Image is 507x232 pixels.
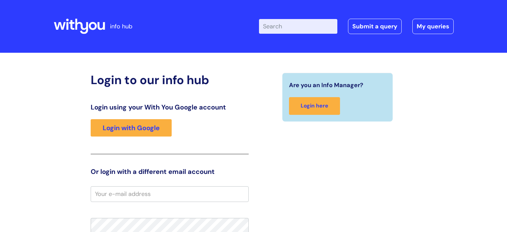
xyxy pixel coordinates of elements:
[91,168,249,176] h3: Or login with a different email account
[412,19,454,34] a: My queries
[91,73,249,87] h2: Login to our info hub
[110,21,132,32] p: info hub
[91,186,249,202] input: Your e-mail address
[91,103,249,111] h3: Login using your With You Google account
[348,19,402,34] a: Submit a query
[289,80,363,90] span: Are you an Info Manager?
[91,119,172,137] a: Login with Google
[259,19,337,34] input: Search
[289,97,340,115] a: Login here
